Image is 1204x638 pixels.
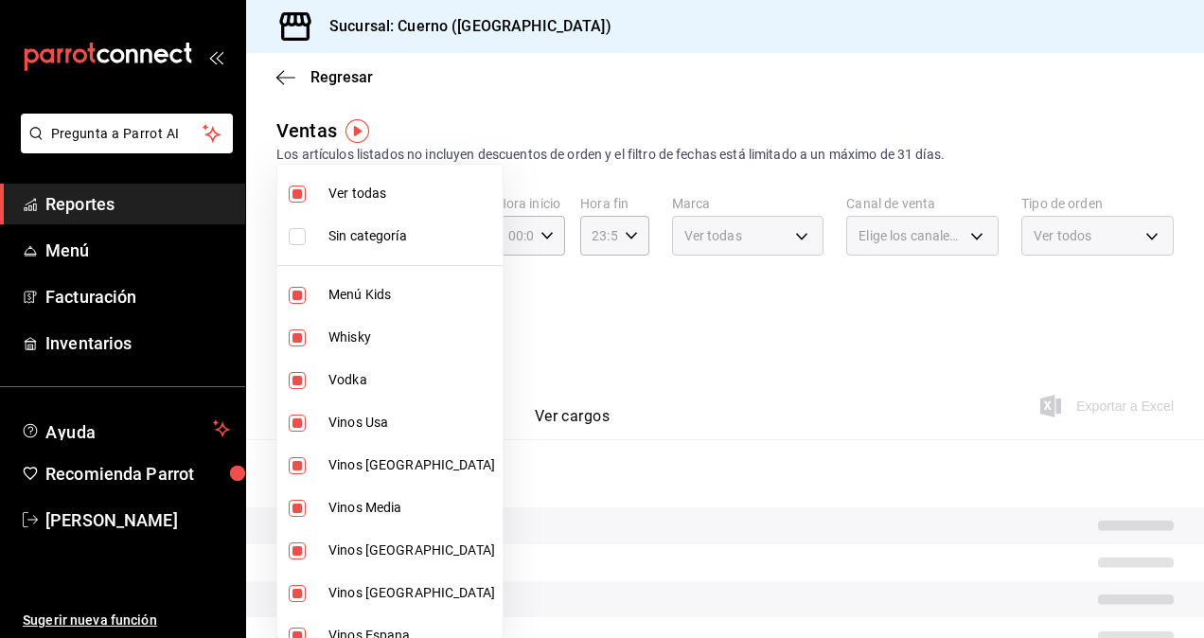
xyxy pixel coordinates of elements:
span: Whisky [328,328,495,347]
span: Sin categoría [328,226,495,246]
span: Vinos [GEOGRAPHIC_DATA] [328,583,495,603]
span: Vinos [GEOGRAPHIC_DATA] [328,541,495,560]
span: Vinos Media [328,498,495,518]
span: Vodka [328,370,495,390]
span: Vinos Usa [328,413,495,433]
img: Tooltip marker [345,119,369,143]
span: Ver todas [328,184,495,204]
span: Vinos [GEOGRAPHIC_DATA] [328,455,495,475]
span: Menú Kids [328,285,495,305]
